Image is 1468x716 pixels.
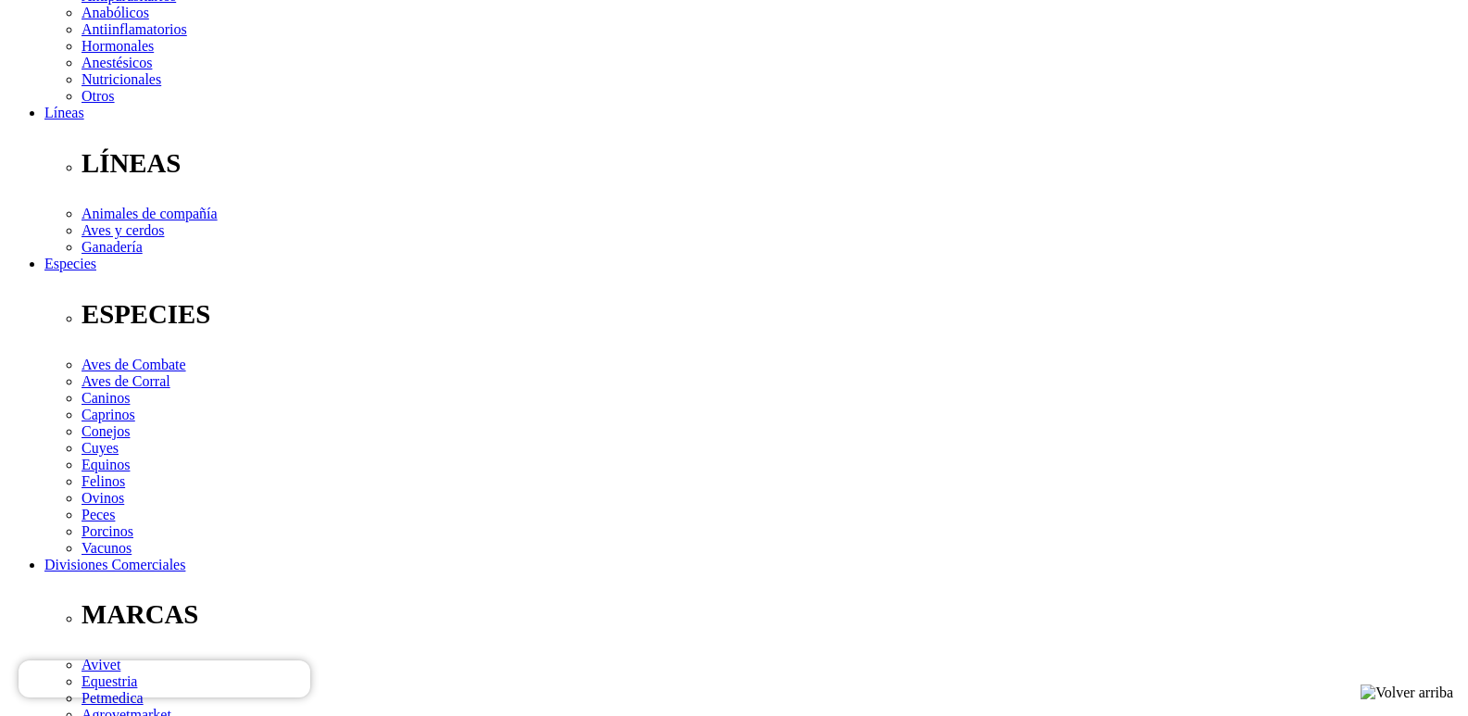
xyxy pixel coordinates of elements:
a: Aves de Corral [82,373,170,389]
a: Peces [82,507,115,522]
a: Felinos [82,473,125,489]
p: ESPECIES [82,299,1461,330]
a: Caninos [82,390,130,406]
a: Divisiones Comerciales [44,557,185,572]
a: Cuyes [82,440,119,456]
a: Conejos [82,423,130,439]
a: Ganadería [82,239,143,255]
a: Antiinflamatorios [82,21,187,37]
a: Vacunos [82,540,132,556]
a: Petmedica [82,690,144,706]
p: MARCAS [82,599,1461,630]
a: Otros [82,88,115,104]
a: Animales de compañía [82,206,218,221]
a: Aves y cerdos [82,222,164,238]
p: LÍNEAS [82,148,1461,179]
a: Líneas [44,105,84,120]
a: Especies [44,256,96,271]
a: Avivet [82,657,120,672]
a: Ovinos [82,490,124,506]
a: Caprinos [82,407,135,422]
a: Nutricionales [82,71,161,87]
a: Aves de Combate [82,357,186,372]
a: Anestésicos [82,55,152,70]
a: Anabólicos [82,5,149,20]
a: Hormonales [82,38,154,54]
img: Volver arriba [1361,685,1453,701]
a: Porcinos [82,523,133,539]
iframe: Brevo live chat [19,660,310,697]
a: Equinos [82,457,130,472]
